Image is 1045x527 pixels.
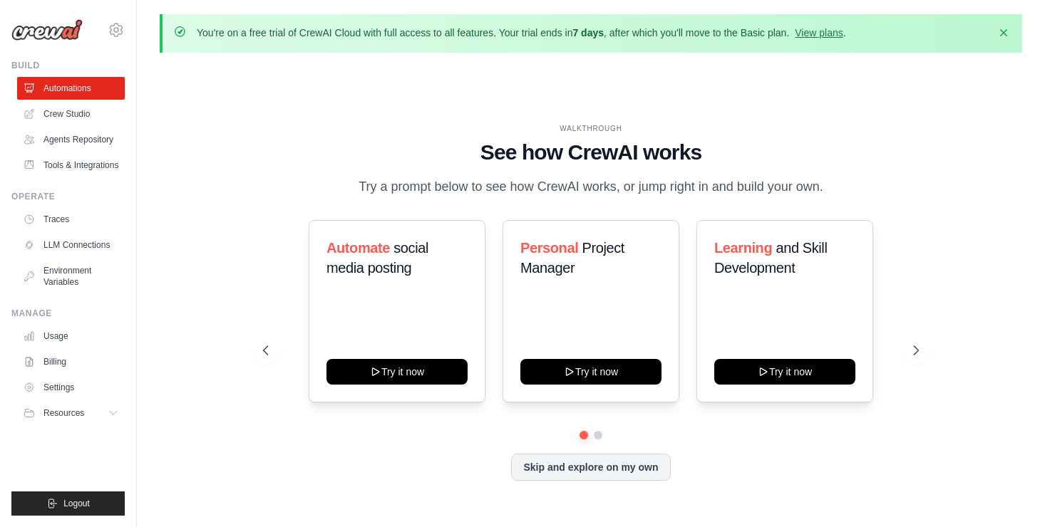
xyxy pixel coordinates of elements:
[511,454,670,481] button: Skip and explore on my own
[572,27,604,38] strong: 7 days
[263,123,919,134] div: WALKTHROUGH
[326,240,390,256] span: Automate
[17,77,125,100] a: Automations
[63,498,90,509] span: Logout
[17,103,125,125] a: Crew Studio
[17,259,125,293] a: Environment Variables
[11,60,125,71] div: Build
[17,325,125,348] a: Usage
[326,359,468,385] button: Try it now
[11,491,125,516] button: Logout
[17,376,125,399] a: Settings
[520,240,578,256] span: Personal
[17,154,125,177] a: Tools & Integrations
[351,177,830,197] p: Try a prompt below to see how CrewAI works, or jump right in and build your own.
[263,140,919,165] h1: See how CrewAI works
[17,234,125,256] a: LLM Connections
[43,407,84,419] span: Resources
[520,359,662,385] button: Try it now
[714,359,855,385] button: Try it now
[17,350,125,373] a: Billing
[795,27,843,38] a: View plans
[197,26,846,40] p: You're on a free trial of CrewAI Cloud with full access to all features. Your trial ends in , aft...
[714,240,772,256] span: Learning
[520,240,624,276] span: Project Manager
[17,402,125,424] button: Resources
[11,308,125,319] div: Manage
[11,19,83,41] img: Logo
[17,208,125,231] a: Traces
[11,191,125,202] div: Operate
[17,128,125,151] a: Agents Repository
